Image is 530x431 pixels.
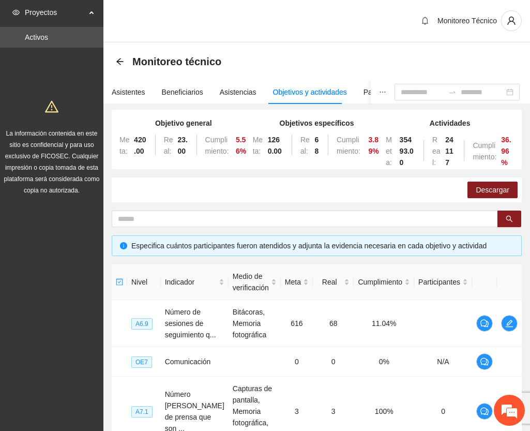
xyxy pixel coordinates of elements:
button: Descargar [467,182,518,198]
span: Descargar [476,184,509,196]
span: Monitoreo técnico [132,53,221,70]
div: Beneficiarios [162,86,203,98]
strong: Actividades [430,119,471,127]
div: Participantes [364,86,405,98]
span: Meta [285,276,301,288]
button: search [497,211,521,227]
span: swap-right [448,88,457,96]
span: Meta: [253,136,263,155]
strong: 68 [315,136,319,155]
strong: 5.56 % [236,136,246,155]
strong: 1260.00 [268,136,282,155]
span: user [502,16,521,25]
span: Monitoreo Técnico [437,17,497,25]
div: Back [116,57,124,66]
button: ellipsis [371,80,395,104]
span: to [448,88,457,96]
td: 0 [281,347,313,377]
button: edit [501,315,518,332]
strong: 3.89 % [369,136,379,155]
strong: Objetivos específicos [280,119,354,127]
span: ellipsis [379,88,386,96]
span: info-circle [120,242,127,249]
th: Cumplimiento [354,264,414,300]
span: Medio de verificación [233,271,269,293]
span: edit [502,319,517,328]
td: 11.04% [354,300,414,347]
div: Asistencias [220,86,256,98]
button: bell [417,12,433,29]
td: Comunicación [161,347,229,377]
td: Bitácoras, Memoria fotográfica [229,300,281,347]
span: search [506,215,513,224]
span: check-square [116,278,123,286]
div: Asistentes [112,86,145,98]
th: Meta [281,264,313,300]
div: Objetivos y actividades [273,86,347,98]
span: Cumplimiento: [473,141,496,161]
button: comment [476,403,493,420]
span: Real [317,276,342,288]
span: Real: [432,136,441,167]
th: Indicador [161,264,229,300]
td: N/A [414,347,472,377]
strong: 35493.00 [400,136,414,167]
span: warning [45,100,58,113]
strong: Objetivo general [155,119,212,127]
span: Participantes [418,276,460,288]
span: bell [417,17,433,25]
span: A6.9 [131,318,153,330]
th: Nivel [127,264,161,300]
span: Cumplimiento: [205,136,229,155]
strong: 36.96 % [501,136,511,167]
span: Meta: [386,136,392,167]
span: Meta: [119,136,129,155]
span: Real: [164,136,173,155]
button: comment [476,315,493,332]
td: 0 [313,347,354,377]
th: Participantes [414,264,472,300]
span: OE7 [131,356,152,368]
strong: 420.00 [134,136,146,155]
span: Cumplimiento: [337,136,360,155]
span: eye [12,9,20,16]
div: Especifica cuántos participantes fueron atendidos y adjunta la evidencia necesaria en cada objeti... [131,240,513,251]
span: Real: [300,136,310,155]
span: A7.1 [131,406,153,418]
button: comment [476,353,493,370]
th: Real [313,264,354,300]
a: Activos [25,33,48,41]
span: Cumplimiento [358,276,402,288]
td: 68 [313,300,354,347]
span: Número de sesiones de seguimiento q... [165,308,216,339]
td: 616 [281,300,313,347]
td: 0% [354,347,414,377]
th: Medio de verificación [229,264,281,300]
span: La información contenida en este sitio es confidencial y para uso exclusivo de FICOSEC. Cualquier... [4,130,100,194]
strong: 24117 [445,136,453,167]
span: arrow-left [116,57,124,66]
button: user [501,10,522,31]
strong: 23.00 [177,136,187,155]
span: Indicador [165,276,217,288]
span: Proyectos [25,2,86,23]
